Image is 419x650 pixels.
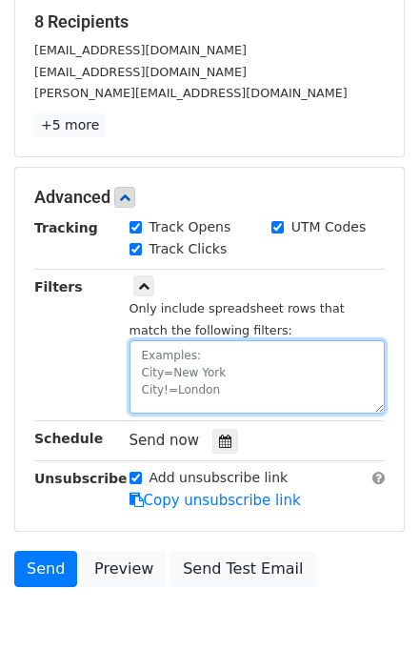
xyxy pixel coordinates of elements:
[150,239,228,259] label: Track Clicks
[34,65,247,79] small: [EMAIL_ADDRESS][DOMAIN_NAME]
[34,431,103,446] strong: Schedule
[34,11,385,32] h5: 8 Recipients
[150,217,231,237] label: Track Opens
[34,471,128,486] strong: Unsubscribe
[34,113,106,137] a: +5 more
[130,301,345,337] small: Only include spreadsheet rows that match the following filters:
[34,86,348,100] small: [PERSON_NAME][EMAIL_ADDRESS][DOMAIN_NAME]
[34,43,247,57] small: [EMAIL_ADDRESS][DOMAIN_NAME]
[324,559,419,650] iframe: Chat Widget
[130,432,200,449] span: Send now
[14,551,77,587] a: Send
[170,551,315,587] a: Send Test Email
[34,187,385,208] h5: Advanced
[130,492,301,509] a: Copy unsubscribe link
[34,220,98,235] strong: Tracking
[291,217,366,237] label: UTM Codes
[34,279,83,295] strong: Filters
[150,468,289,488] label: Add unsubscribe link
[82,551,166,587] a: Preview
